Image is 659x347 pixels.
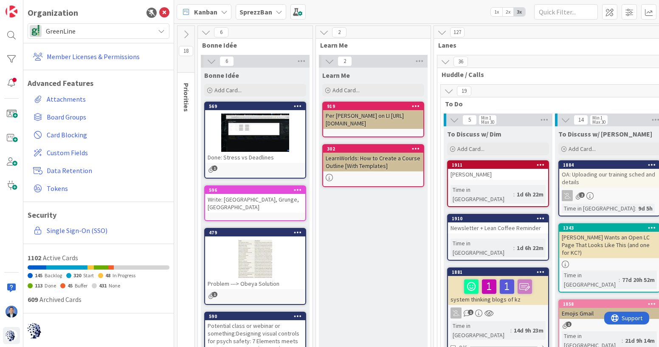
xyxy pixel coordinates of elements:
img: avatar [30,25,42,37]
div: Write: [GEOGRAPHIC_DATA], Grunge, [GEOGRAPHIC_DATA] [205,194,305,213]
span: 3x [514,8,525,16]
div: 1910Newsletter + Lean Coffee Reminder [448,215,548,233]
span: Backlog [45,272,62,279]
div: 919 [323,102,423,110]
img: avatar [6,330,17,341]
span: GreenLine [46,25,150,37]
div: 590 [205,313,305,320]
div: 596 [209,187,305,193]
div: Time in [GEOGRAPHIC_DATA] [451,239,513,257]
div: 590 [209,313,305,319]
div: Active Cards [28,253,169,263]
span: Bonne Idée [202,41,302,49]
span: : [513,190,515,199]
span: Start [83,272,94,279]
span: Bonne Idée [204,71,239,80]
div: Max 30 [592,120,605,124]
div: 479Problem ---> Obeya Solution [205,229,305,289]
span: 14 [574,115,588,125]
span: 1 [212,292,217,297]
a: Board Groups [30,109,169,125]
div: system thinking blogs of kz [448,276,548,305]
span: 431 [99,282,107,289]
div: 596Write: [GEOGRAPHIC_DATA], Grunge, [GEOGRAPHIC_DATA] [205,186,305,213]
span: 45 [68,282,73,289]
div: 1911 [448,161,548,169]
span: 113 [35,282,42,289]
div: Archived Cards [28,294,169,304]
a: Single Sign-On (SSO) [30,223,169,238]
div: 1881 [452,269,548,275]
div: Problem ---> Obeya Solution [205,278,305,289]
div: Min 1 [592,116,603,120]
span: Card Blocking [47,130,166,140]
span: 1 [212,165,217,171]
span: 127 [450,27,465,37]
a: 1910Newsletter + Lean Coffee ReminderTime in [GEOGRAPHIC_DATA]:1d 6h 22m [447,214,549,261]
div: Organization [28,6,78,19]
div: 9d 5h [636,204,655,213]
span: : [513,243,515,253]
input: Quick Filter... [534,4,598,20]
span: 2 [579,192,585,198]
span: : [619,275,620,284]
span: None [109,282,120,289]
span: Board Groups [47,112,166,122]
div: 302 [327,146,423,152]
span: 48 [105,272,110,279]
span: 1 [566,321,572,327]
span: : [635,204,636,213]
a: 302LearnWorlds: How to Create a Course Outline [With Templates] [322,144,424,187]
h1: Security [28,210,169,220]
span: 18 [179,46,193,56]
span: 1x [491,8,502,16]
a: 479Problem ---> Obeya Solution [204,228,306,305]
span: Kanban [194,7,217,17]
span: : [510,326,512,335]
span: 2 [338,56,352,66]
div: 77d 20h 52m [620,275,657,284]
div: 1881 [448,268,548,276]
span: Done [45,282,56,289]
span: 609 [28,295,38,304]
div: Time in [GEOGRAPHIC_DATA] [451,185,513,204]
span: 2x [502,8,514,16]
img: DP [6,306,17,318]
div: 1910 [452,216,548,222]
span: 2 [332,27,346,37]
div: Done: Stress vs Deadlines [205,152,305,163]
span: In Progress [113,272,135,279]
h1: Advanced Features [28,79,169,88]
div: 596 [205,186,305,194]
div: Time in [GEOGRAPHIC_DATA] [562,204,635,213]
div: 1d 6h 22m [515,190,546,199]
span: To Do [445,100,656,108]
div: 569 [205,102,305,110]
img: Visit kanbanzone.com [6,6,17,17]
div: Time in [GEOGRAPHIC_DATA] [562,270,619,289]
span: 5 [462,115,477,125]
span: 6 [214,27,228,37]
span: Add Card... [214,86,242,94]
a: 1911[PERSON_NAME]Time in [GEOGRAPHIC_DATA]:1d 6h 22m [447,160,549,207]
a: Card Blocking [30,127,169,142]
span: : [622,336,623,345]
a: Data Retention [30,163,169,178]
a: Custom Fields [30,145,169,160]
div: Time in [GEOGRAPHIC_DATA] [451,321,510,340]
span: Data Retention [47,165,166,176]
a: 569Done: Stress vs Deadlines [204,102,306,179]
a: Attachments [30,91,169,107]
div: 569Done: Stress vs Deadlines [205,102,305,163]
div: Max 30 [481,120,494,124]
span: 19 [457,86,471,96]
span: Tokens [47,183,166,193]
span: To Discuss w/ Jim [558,130,652,138]
div: 14d 9h 23m [512,326,546,335]
span: Add Card... [457,145,484,153]
div: LearnWorlds: How to Create a Course Outline [With Templates] [323,153,423,171]
div: Min 1 [481,116,491,120]
div: 1911[PERSON_NAME] [448,161,548,180]
span: 36 [453,57,468,67]
div: Newsletter + Lean Coffee Reminder [448,222,548,233]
